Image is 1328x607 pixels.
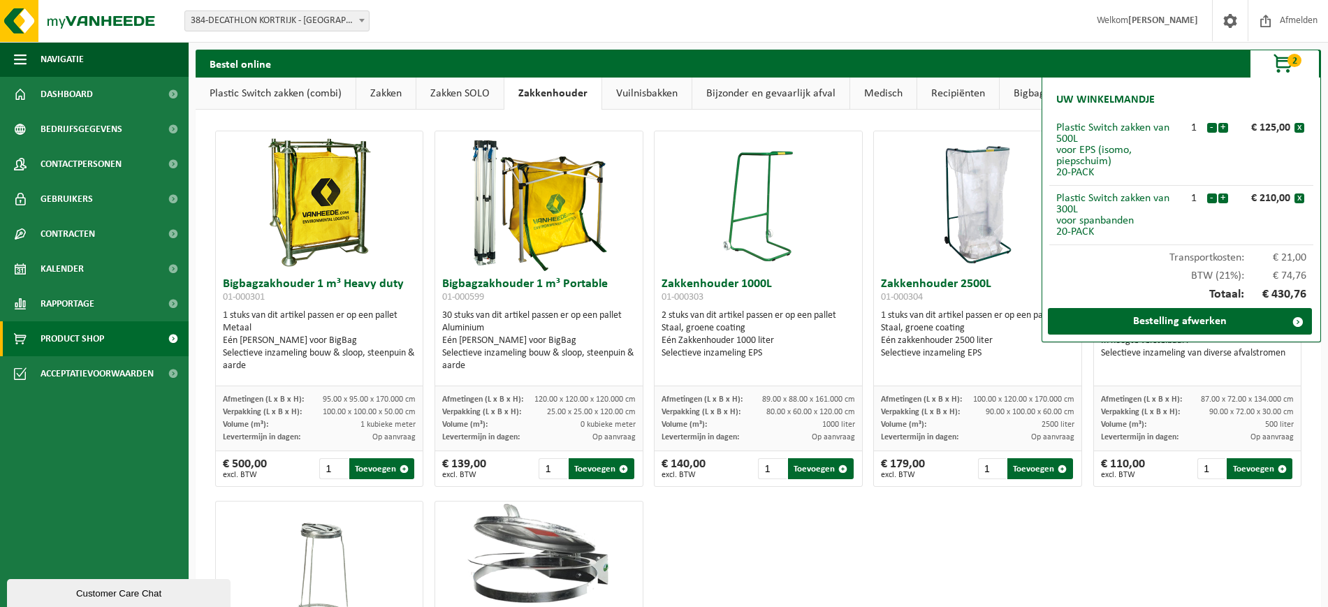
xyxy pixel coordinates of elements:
[1218,193,1228,203] button: +
[1181,193,1206,204] div: 1
[319,458,348,479] input: 1
[662,322,854,335] div: Staal, groene coating
[881,322,1074,335] div: Staal, groene coating
[881,471,925,479] span: excl. BTW
[442,322,635,335] div: Aluminium
[812,433,855,441] span: Op aanvraag
[1227,458,1292,479] button: Toevoegen
[442,395,523,404] span: Afmetingen (L x B x H):
[723,131,793,271] img: 01-000303
[547,408,636,416] span: 25.00 x 25.00 x 120.00 cm
[249,131,389,271] img: 01-000301
[581,420,636,429] span: 0 kubieke meter
[881,278,1074,306] h3: Zakkenhouder 2500L
[766,408,855,416] span: 80.00 x 60.00 x 120.00 cm
[223,278,416,306] h3: Bigbagzakhouder 1 m³ Heavy duty
[41,217,95,251] span: Contracten
[662,335,854,347] div: Eén Zakkenhouder 1000 liter
[822,420,855,429] span: 1000 liter
[442,309,635,372] div: 30 stuks van dit artikel passen er op een pallet
[692,78,849,110] a: Bijzonder en gevaarlijk afval
[881,420,926,429] span: Volume (m³):
[758,458,787,479] input: 1
[223,458,267,479] div: € 500,00
[442,292,484,302] span: 01-000599
[1218,123,1228,133] button: +
[1265,420,1294,429] span: 500 liter
[442,278,635,306] h3: Bigbagzakhouder 1 m³ Portable
[1207,193,1217,203] button: -
[978,458,1007,479] input: 1
[1042,420,1074,429] span: 2500 liter
[442,335,635,347] div: Eén [PERSON_NAME] voor BigBag
[196,78,356,110] a: Plastic Switch zakken (combi)
[1244,270,1307,281] span: € 74,76
[1101,395,1182,404] span: Afmetingen (L x B x H):
[1209,408,1294,416] span: 90.00 x 72.00 x 30.00 cm
[442,471,486,479] span: excl. BTW
[41,147,122,182] span: Contactpersonen
[1128,15,1198,26] strong: [PERSON_NAME]
[1049,245,1313,263] div: Transportkosten:
[943,131,1013,271] img: 01-000304
[881,292,923,302] span: 01-000304
[1232,193,1294,204] div: € 210,00
[1048,308,1312,335] a: Bestelling afwerken
[223,471,267,479] span: excl. BTW
[372,433,416,441] span: Op aanvraag
[1049,263,1313,281] div: BTW (21%):
[788,458,854,479] button: Toevoegen
[662,471,706,479] span: excl. BTW
[881,458,925,479] div: € 179,00
[762,395,855,404] span: 89.00 x 88.00 x 161.000 cm
[1101,420,1146,429] span: Volume (m³):
[1000,78,1063,110] a: Bigbags
[662,408,740,416] span: Verpakking (L x B x H):
[442,408,521,416] span: Verpakking (L x B x H):
[1101,408,1180,416] span: Verpakking (L x B x H):
[1049,85,1162,115] h2: Uw winkelmandje
[917,78,999,110] a: Recipiënten
[1101,433,1179,441] span: Levertermijn in dagen:
[223,322,416,335] div: Metaal
[41,286,94,321] span: Rapportage
[223,420,268,429] span: Volume (m³):
[223,433,300,441] span: Levertermijn in dagen:
[223,309,416,372] div: 1 stuks van dit artikel passen er op een pallet
[881,408,960,416] span: Verpakking (L x B x H):
[1201,395,1294,404] span: 87.00 x 72.00 x 134.000 cm
[1244,288,1307,301] span: € 430,76
[534,395,636,404] span: 120.00 x 120.00 x 120.000 cm
[41,182,93,217] span: Gebruikers
[881,433,958,441] span: Levertermijn in dagen:
[442,458,486,479] div: € 139,00
[41,42,84,77] span: Navigatie
[323,408,416,416] span: 100.00 x 100.00 x 50.00 cm
[1101,458,1145,479] div: € 110,00
[41,321,104,356] span: Product Shop
[662,309,854,360] div: 2 stuks van dit artikel passen er op een pallet
[1007,458,1073,479] button: Toevoegen
[196,50,285,77] h2: Bestel online
[1049,281,1313,308] div: Totaal:
[1031,433,1074,441] span: Op aanvraag
[662,347,854,360] div: Selectieve inzameling EPS
[881,395,962,404] span: Afmetingen (L x B x H):
[360,420,416,429] span: 1 kubieke meter
[41,112,122,147] span: Bedrijfsgegevens
[1197,458,1226,479] input: 1
[223,395,304,404] span: Afmetingen (L x B x H):
[1207,123,1217,133] button: -
[881,347,1074,360] div: Selectieve inzameling EPS
[442,420,488,429] span: Volume (m³):
[881,335,1074,347] div: Eén zakkenhouder 2500 liter
[662,292,703,302] span: 01-000303
[662,458,706,479] div: € 140,00
[850,78,917,110] a: Medisch
[1232,122,1294,133] div: € 125,00
[1250,50,1320,78] button: 2
[356,78,416,110] a: Zakken
[986,408,1074,416] span: 90.00 x 100.00 x 60.00 cm
[662,433,739,441] span: Levertermijn in dagen:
